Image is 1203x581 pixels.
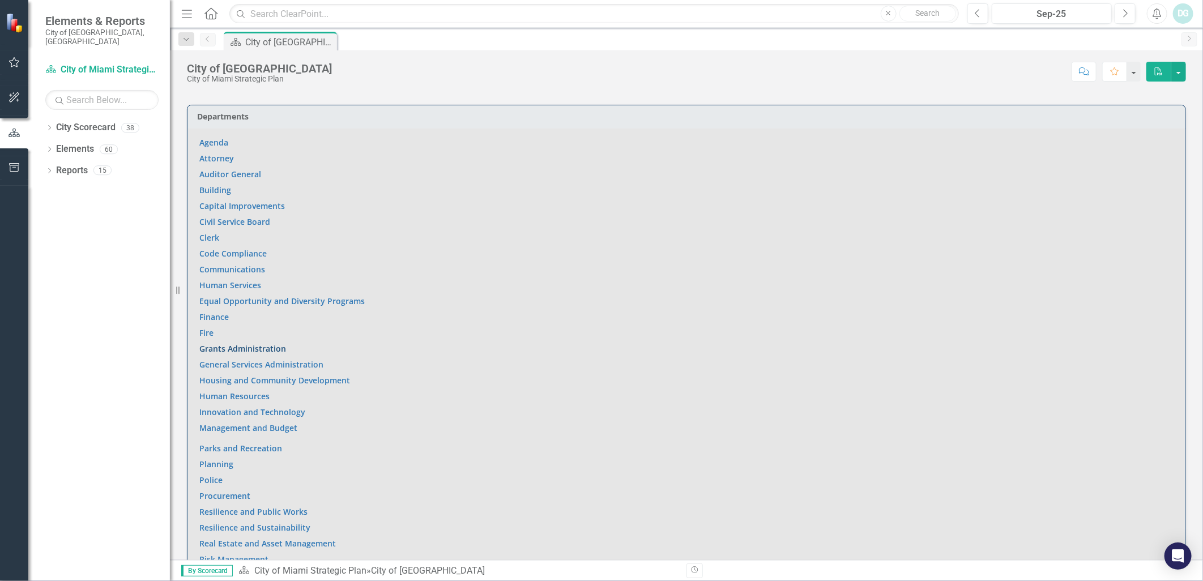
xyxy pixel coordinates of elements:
[996,7,1108,21] div: Sep-25
[56,121,116,134] a: City Scorecard
[6,12,25,32] img: ClearPoint Strategy
[100,144,118,154] div: 60
[371,565,485,576] div: City of [GEOGRAPHIC_DATA]
[199,443,282,454] a: Parks and Recreation
[199,459,233,469] a: Planning
[199,490,250,501] a: Procurement
[56,164,88,177] a: Reports
[197,112,1180,121] h3: Departments
[199,216,270,227] a: Civil Service Board
[199,538,336,549] a: Real Estate and Asset Management
[199,475,223,485] a: Police
[199,343,286,354] a: Grants Administration
[199,375,350,386] a: Housing and Community Development
[45,90,159,110] input: Search Below...
[199,185,231,195] a: Building
[199,200,285,211] a: Capital Improvements
[199,311,229,322] a: Finance
[93,166,112,176] div: 15
[187,62,332,75] div: City of [GEOGRAPHIC_DATA]
[45,63,159,76] a: City of Miami Strategic Plan
[1164,542,1192,570] div: Open Intercom Messenger
[915,8,940,18] span: Search
[181,565,233,576] span: By Scorecard
[199,248,267,259] a: Code Compliance
[199,232,219,243] a: Clerk
[199,554,268,565] a: Risk Management
[1173,3,1193,24] button: DG
[199,522,310,533] a: Resilience and Sustainability
[121,123,139,133] div: 38
[992,3,1112,24] button: Sep-25
[199,296,365,306] a: Equal Opportunity and Diversity Programs
[199,169,261,180] a: Auditor General
[45,14,159,28] span: Elements & Reports
[199,264,265,275] a: Communications
[199,359,323,370] a: General Services Administration
[254,565,366,576] a: City of Miami Strategic Plan
[199,407,305,417] a: Innovation and Technology
[899,6,956,22] button: Search
[199,280,261,290] a: Human Services
[245,35,334,49] div: City of [GEOGRAPHIC_DATA]
[229,4,959,24] input: Search ClearPoint...
[199,327,214,338] a: Fire
[187,75,332,83] div: City of Miami Strategic Plan
[238,565,678,578] div: »
[199,153,234,164] a: Attorney
[199,137,228,148] a: Agenda
[56,143,94,156] a: Elements
[45,28,159,46] small: City of [GEOGRAPHIC_DATA], [GEOGRAPHIC_DATA]
[199,422,297,433] a: Management and Budget
[199,391,270,401] a: Human Resources
[199,506,308,517] a: Resilience and Public Works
